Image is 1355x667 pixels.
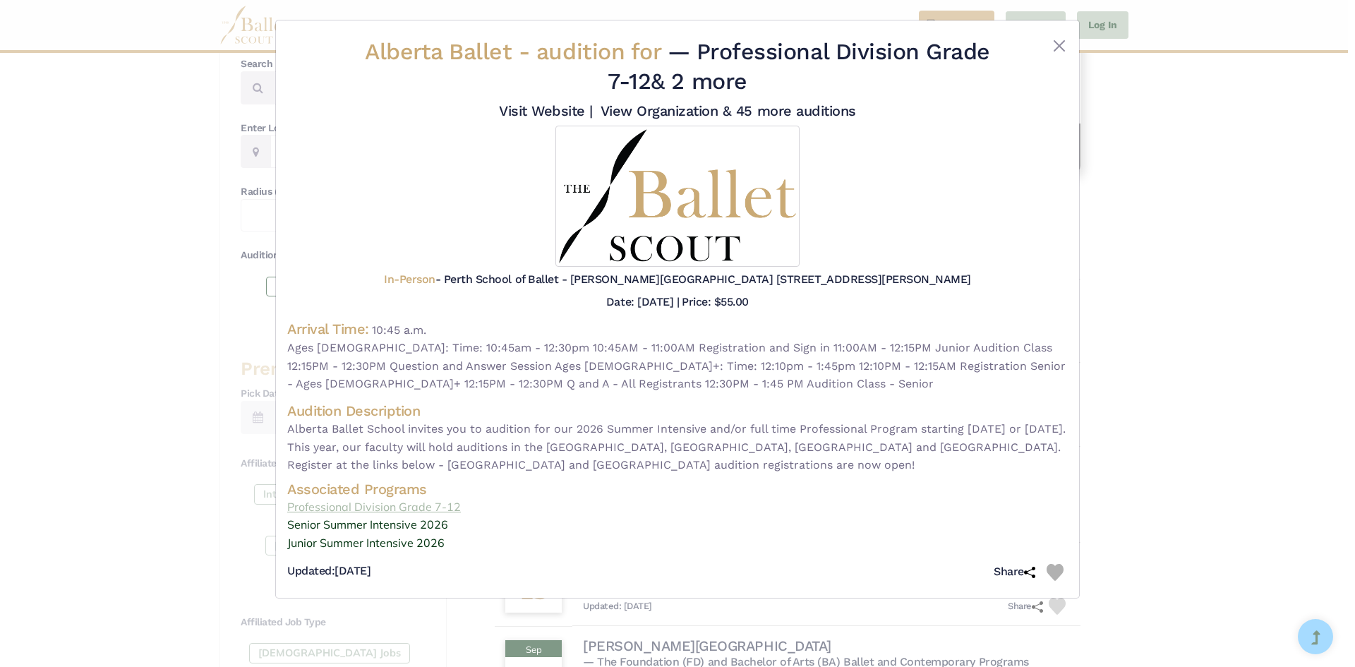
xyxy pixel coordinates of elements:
a: Senior Summer Intensive 2026 [287,516,1068,534]
span: Updated: [287,564,335,577]
span: Alberta Ballet - [365,38,668,65]
span: In-Person [384,272,435,286]
button: Close [1051,37,1068,54]
h4: Audition Description [287,402,1068,420]
span: 10:45 a.m. [372,323,426,337]
h5: [DATE] [287,564,371,579]
h5: Price: $55.00 [682,295,749,308]
a: Visit Website | [499,102,593,119]
h4: Associated Programs [287,480,1068,498]
span: Ages [DEMOGRAPHIC_DATA]: Time: 10:45am - 12:30pm 10:45AM - 11:00AM Registration and Sign in 11:00... [287,339,1068,393]
h5: - Perth School of Ballet - [PERSON_NAME][GEOGRAPHIC_DATA] [STREET_ADDRESS][PERSON_NAME] [384,272,971,287]
a: & 2 more [651,68,747,95]
a: View Organization & 45 more auditions [601,102,856,119]
a: Junior Summer Intensive 2026 [287,534,1068,553]
span: Alberta Ballet School invites you to audition for our 2026 Summer Intensive and/or full time Prof... [287,420,1068,474]
h4: Arrival Time: [287,320,369,337]
h5: Date: [DATE] | [606,295,679,308]
img: Logo [555,126,799,267]
h5: Share [994,565,1035,579]
a: Professional Division Grade 7-12 [287,498,1068,517]
span: audition for [536,38,661,65]
span: — Professional Division Grade 7-12 [608,38,990,95]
